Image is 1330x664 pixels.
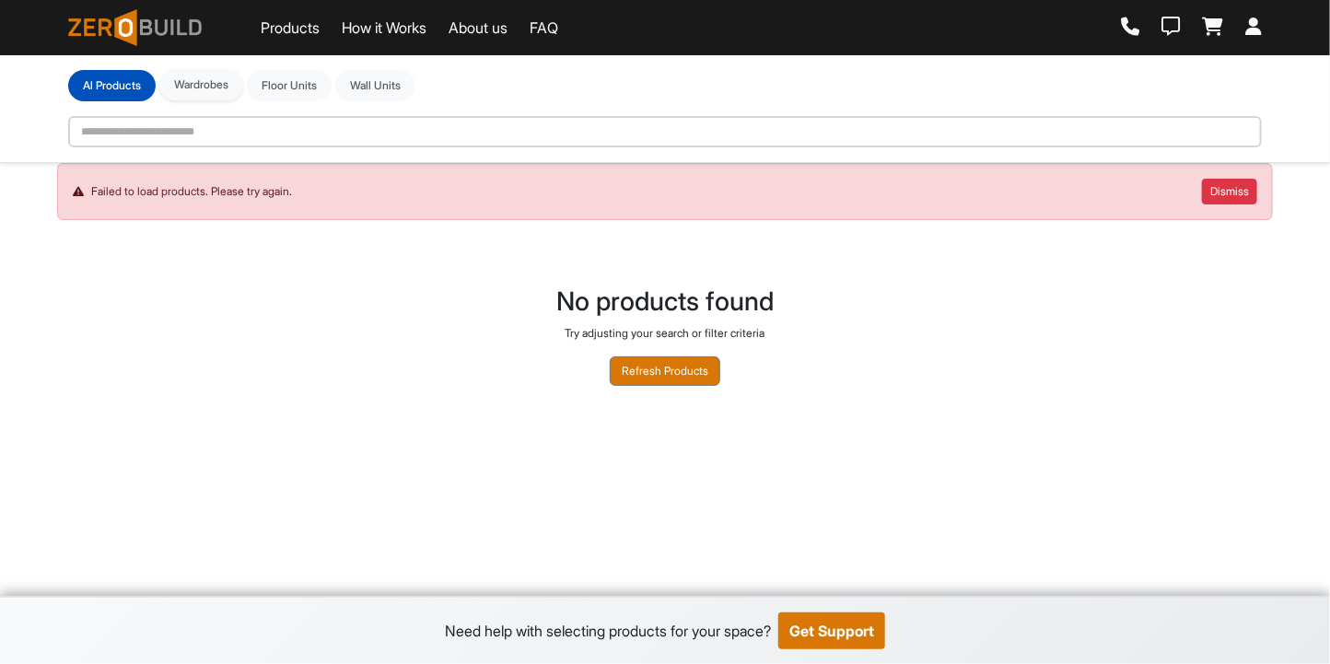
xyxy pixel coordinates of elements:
a: How it Works [342,17,426,39]
a: Products [261,17,320,39]
a: Login [1245,17,1262,38]
span: Failed to load products. Please try again. [73,183,292,200]
button: Dismiss [1202,179,1257,204]
a: About us [449,17,507,39]
button: Al Products [68,70,156,101]
button: Wardrobes [159,69,243,100]
div: Need help with selecting products for your space? [445,620,771,642]
p: Try adjusting your search or filter criteria [57,325,1273,342]
button: Wall Units [335,70,415,101]
button: Refresh Products [610,356,720,386]
button: Get Support [778,612,885,649]
h3: No products found [57,286,1273,318]
button: Floor Units [247,70,332,101]
img: ZeroBuild logo [68,9,202,46]
a: FAQ [530,17,558,39]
